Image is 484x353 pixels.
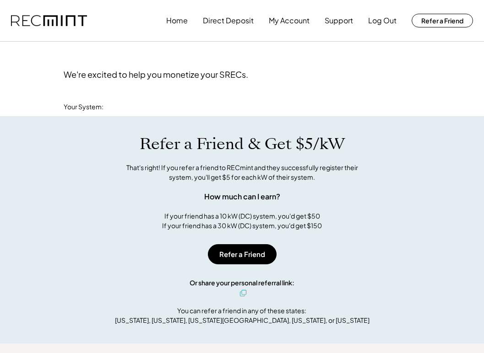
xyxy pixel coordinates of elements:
button: My Account [269,11,310,30]
button: Support [325,11,353,30]
button: Refer a Friend [412,14,473,27]
button: click to copy [238,288,249,299]
button: Home [166,11,188,30]
div: That's right! If you refer a friend to RECmint and they successfully register their system, you'l... [116,163,368,182]
img: recmint-logotype%403x.png [11,15,87,27]
div: You can refer a friend in any of these states: [US_STATE], [US_STATE], [US_STATE][GEOGRAPHIC_DATA... [115,306,370,325]
h1: Refer a Friend & Get $5/kW [140,134,345,154]
button: Direct Deposit [203,11,254,30]
button: Log Out [368,11,397,30]
div: If your friend has a 10 kW (DC) system, you'd get $50 If your friend has a 30 kW (DC) system, you... [162,211,322,230]
div: Or share your personal referral link: [190,278,294,288]
div: We're excited to help you monetize your SRECs. [64,69,248,80]
div: Your System: [64,102,103,112]
button: Refer a Friend [208,244,277,264]
div: How much can I earn? [204,191,280,202]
